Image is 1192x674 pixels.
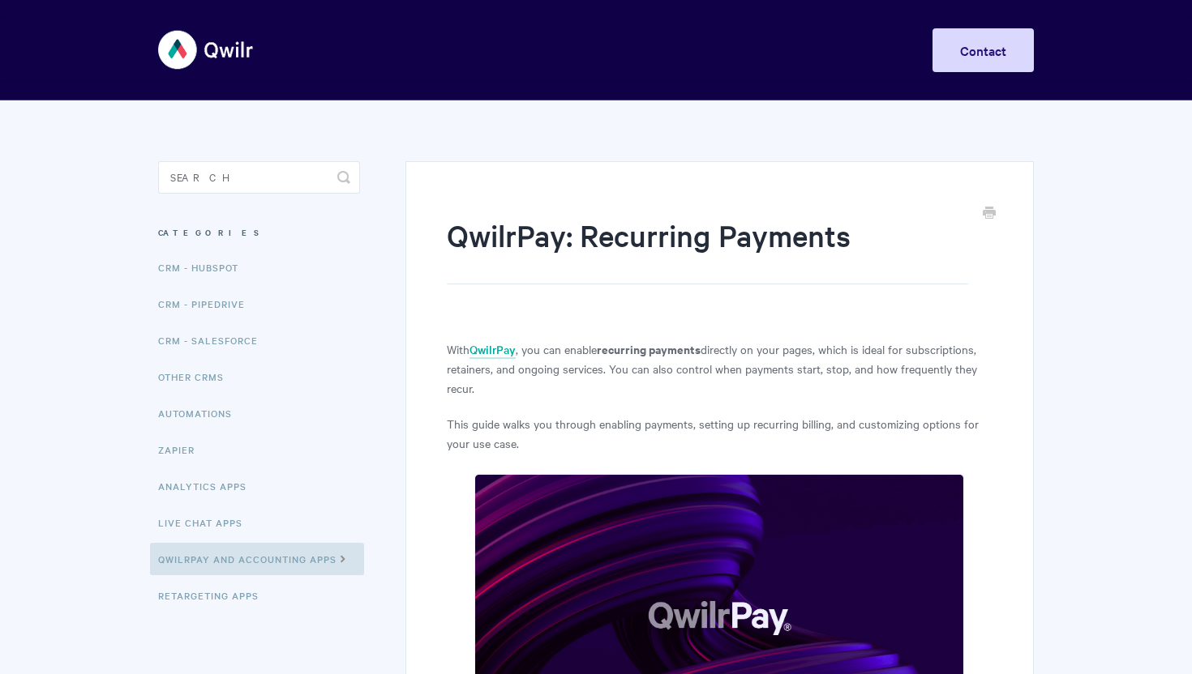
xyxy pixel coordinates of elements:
img: Qwilr Help Center [158,19,255,80]
a: CRM - Pipedrive [158,288,257,320]
a: QwilrPay and Accounting Apps [150,543,364,575]
a: Zapier [158,433,207,466]
a: Other CRMs [158,360,236,393]
h3: Categories [158,218,360,247]
a: Retargeting Apps [158,579,271,612]
p: With , you can enable directly on your pages, which is ideal for subscriptions, retainers, and on... [447,339,993,398]
h1: QwilrPay: Recurring Payments [447,215,968,284]
p: This guide walks you through enabling payments, setting up recurring billing, and customizing opt... [447,414,993,453]
a: Analytics Apps [158,470,259,502]
a: Print this Article [983,205,996,223]
a: CRM - Salesforce [158,324,270,356]
a: QwilrPay [470,341,516,359]
a: Contact [933,28,1034,72]
strong: recurring payments [597,340,701,357]
a: Live Chat Apps [158,506,255,539]
input: Search [158,161,360,194]
a: Automations [158,397,244,429]
a: CRM - HubSpot [158,251,251,284]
